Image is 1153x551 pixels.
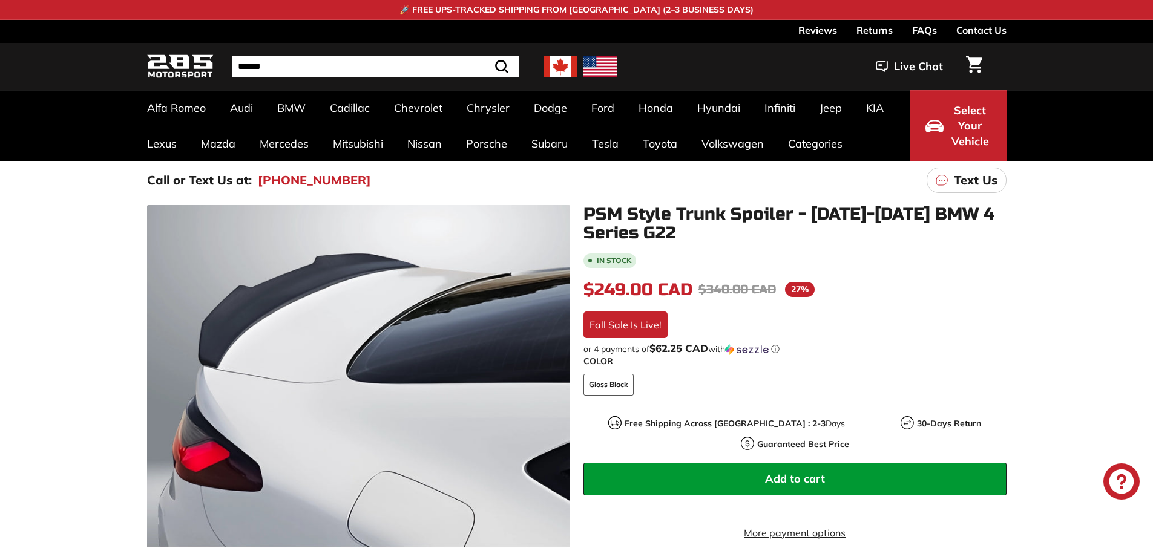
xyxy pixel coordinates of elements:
[725,344,769,355] img: Sezzle
[583,279,692,300] span: $249.00 CAD
[583,526,1007,540] a: More payment options
[626,90,685,126] a: Honda
[519,126,580,161] a: Subaru
[147,53,214,81] img: Logo_285_Motorsport_areodynamics_components
[910,90,1007,161] button: Select Your Vehicle
[698,282,776,297] span: $340.00 CAD
[583,355,1007,368] label: COLOR
[625,417,845,430] p: Days
[583,343,1007,355] div: or 4 payments of with
[950,103,991,149] span: Select Your Vehicle
[956,20,1007,41] a: Contact Us
[625,418,826,429] strong: Free Shipping Across [GEOGRAPHIC_DATA] : 2-3
[583,205,1007,243] h1: PSM Style Trunk Spoiler - [DATE]-[DATE] BMW 4 Series G22
[583,311,668,338] div: Fall Sale Is Live!
[1100,463,1143,503] inbox-online-store-chat: Shopify online store chat
[757,439,849,449] strong: Guaranteed Best Price
[689,126,776,161] a: Volkswagen
[147,171,252,189] p: Call or Text Us at:
[454,126,519,161] a: Porsche
[135,90,218,126] a: Alfa Romeo
[785,282,815,297] span: 27%
[776,126,855,161] a: Categories
[382,90,455,126] a: Chevrolet
[395,126,454,161] a: Nissan
[807,90,854,126] a: Jeep
[248,126,321,161] a: Mercedes
[583,463,1007,495] button: Add to cart
[580,126,631,161] a: Tesla
[631,126,689,161] a: Toyota
[752,90,807,126] a: Infiniti
[318,90,382,126] a: Cadillac
[854,90,896,126] a: KIA
[927,168,1007,193] a: Text Us
[258,171,371,189] a: [PHONE_NUMBER]
[649,342,708,354] span: $62.25 CAD
[597,257,631,264] b: In stock
[583,343,1007,355] div: or 4 payments of$62.25 CADwithSezzle Click to learn more about Sezzle
[321,126,395,161] a: Mitsubishi
[917,418,981,429] strong: 30-Days Return
[232,56,519,77] input: Search
[765,472,825,486] span: Add to cart
[579,90,626,126] a: Ford
[798,20,837,41] a: Reviews
[912,20,937,41] a: FAQs
[218,90,265,126] a: Audi
[860,51,959,82] button: Live Chat
[954,171,997,189] p: Text Us
[856,20,893,41] a: Returns
[455,90,522,126] a: Chrysler
[135,126,189,161] a: Lexus
[894,59,943,74] span: Live Chat
[959,46,990,87] a: Cart
[265,90,318,126] a: BMW
[522,90,579,126] a: Dodge
[399,4,754,16] p: 🚀 FREE UPS-TRACKED SHIPPING FROM [GEOGRAPHIC_DATA] (2–3 BUSINESS DAYS)
[685,90,752,126] a: Hyundai
[189,126,248,161] a: Mazda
